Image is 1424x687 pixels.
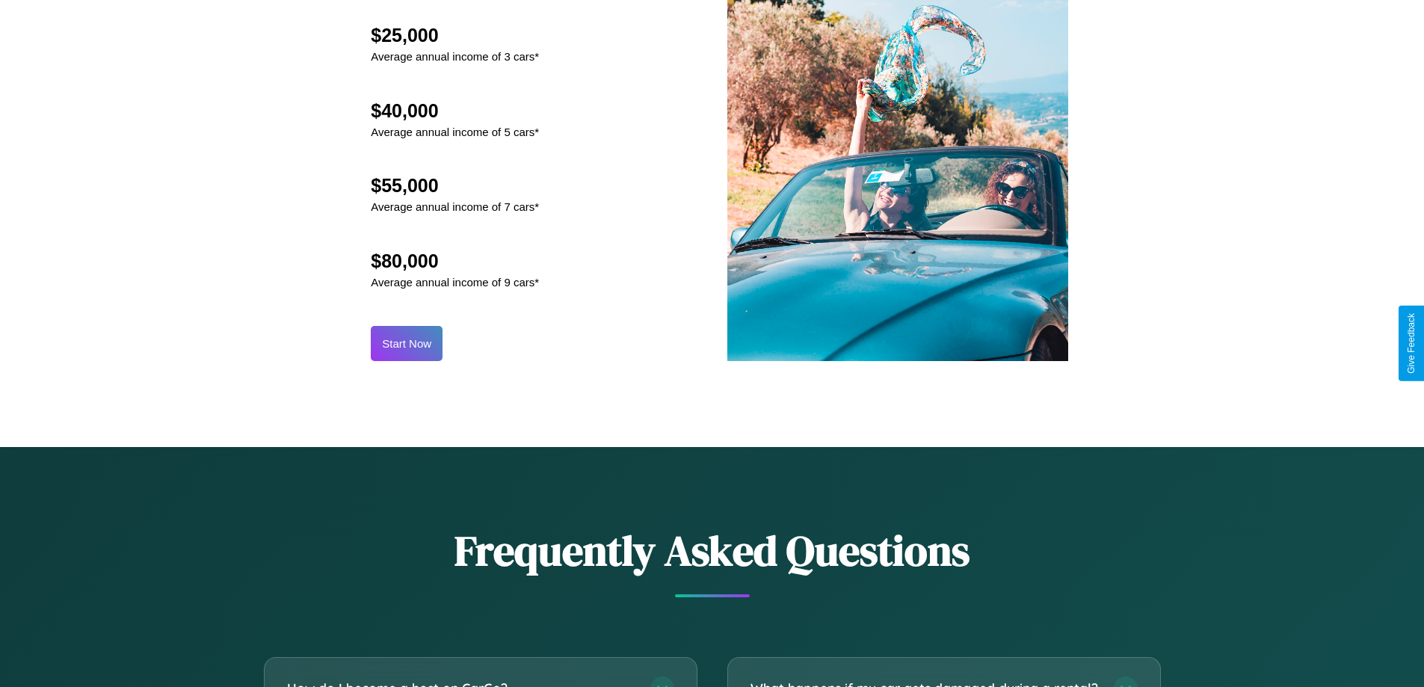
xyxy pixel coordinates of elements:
[371,122,539,142] p: Average annual income of 5 cars*
[371,100,539,122] h2: $40,000
[371,272,539,292] p: Average annual income of 9 cars*
[371,197,539,217] p: Average annual income of 7 cars*
[1406,313,1417,374] div: Give Feedback
[371,326,443,361] button: Start Now
[371,250,539,272] h2: $80,000
[371,25,539,46] h2: $25,000
[371,46,539,67] p: Average annual income of 3 cars*
[371,175,539,197] h2: $55,000
[264,522,1161,579] h2: Frequently Asked Questions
